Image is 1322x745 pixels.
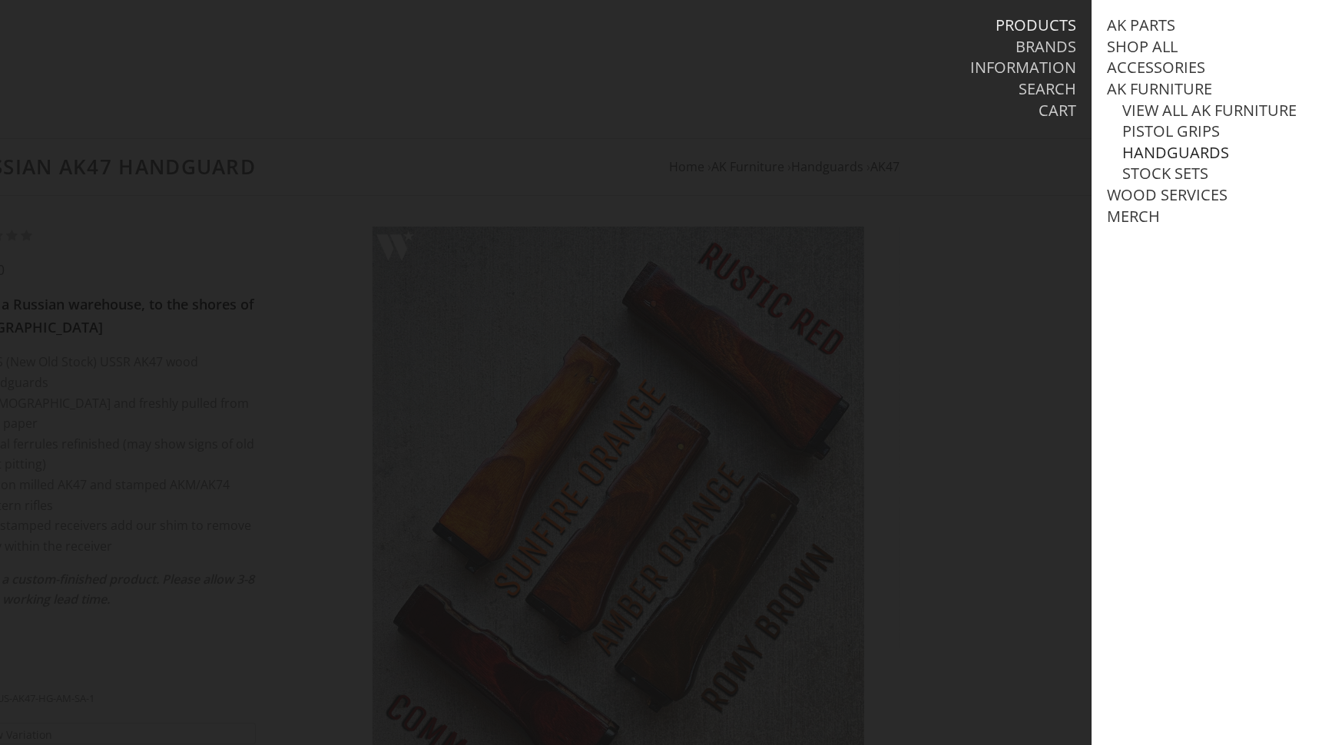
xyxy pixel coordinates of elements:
[1122,143,1229,163] a: Handguards
[1107,37,1178,57] a: Shop All
[1107,58,1205,78] a: Accessories
[970,58,1076,78] a: Information
[1039,101,1076,121] a: Cart
[1122,101,1297,121] a: View all AK Furniture
[1107,185,1228,205] a: Wood Services
[1107,79,1212,99] a: AK Furniture
[1107,15,1175,35] a: AK Parts
[1122,164,1208,184] a: Stock Sets
[1107,207,1160,227] a: Merch
[1122,121,1220,141] a: Pistol Grips
[1016,37,1076,57] a: Brands
[996,15,1076,35] a: Products
[1019,79,1076,99] a: Search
